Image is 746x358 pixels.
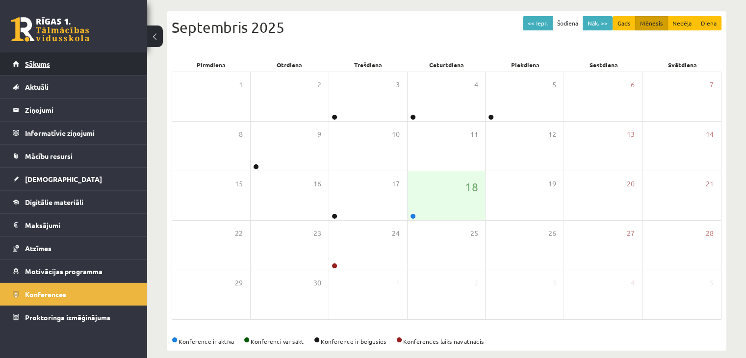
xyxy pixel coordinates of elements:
div: Konference ir aktīva Konferenci var sākt Konference ir beigusies Konferences laiks nav atnācis [172,337,721,346]
div: Pirmdiena [172,58,250,72]
a: Motivācijas programma [13,260,135,282]
span: 27 [627,228,635,239]
span: 25 [470,228,478,239]
legend: Informatīvie ziņojumi [25,122,135,144]
span: 29 [235,278,243,288]
span: 11 [470,129,478,140]
div: Trešdiena [329,58,407,72]
a: Rīgas 1. Tālmācības vidusskola [11,17,89,42]
button: Gads [613,16,636,30]
span: 13 [627,129,635,140]
button: << Iepr. [523,16,553,30]
span: 2 [474,278,478,288]
button: Nedēļa [668,16,696,30]
div: Septembris 2025 [172,16,721,38]
a: [DEMOGRAPHIC_DATA] [13,168,135,190]
button: Mēnesis [635,16,668,30]
span: 18 [465,179,478,195]
a: Konferences [13,283,135,306]
span: 7 [710,79,714,90]
span: 24 [392,228,400,239]
span: 6 [631,79,635,90]
span: Atzīmes [25,244,51,253]
span: 4 [474,79,478,90]
span: 17 [392,179,400,189]
span: 5 [710,278,714,288]
span: 20 [627,179,635,189]
div: Ceturtdiena [407,58,486,72]
div: Svētdiena [643,58,721,72]
button: Šodiena [552,16,583,30]
span: 22 [235,228,243,239]
span: 15 [235,179,243,189]
button: Nāk. >> [583,16,613,30]
span: Proktoringa izmēģinājums [25,313,110,322]
span: 3 [396,79,400,90]
a: Aktuāli [13,76,135,98]
a: Atzīmes [13,237,135,259]
span: 1 [239,79,243,90]
span: 1 [396,278,400,288]
span: 5 [552,79,556,90]
a: Maksājumi [13,214,135,236]
button: Diena [696,16,721,30]
a: Sākums [13,52,135,75]
div: Otrdiena [250,58,329,72]
span: 3 [552,278,556,288]
span: Sākums [25,59,50,68]
span: Konferences [25,290,66,299]
span: 19 [548,179,556,189]
legend: Maksājumi [25,214,135,236]
a: Digitālie materiāli [13,191,135,213]
span: 26 [548,228,556,239]
a: Mācību resursi [13,145,135,167]
span: 9 [317,129,321,140]
span: 12 [548,129,556,140]
a: Ziņojumi [13,99,135,121]
span: Motivācijas programma [25,267,103,276]
span: 21 [706,179,714,189]
a: Proktoringa izmēģinājums [13,306,135,329]
a: Informatīvie ziņojumi [13,122,135,144]
span: Aktuāli [25,82,49,91]
span: 30 [313,278,321,288]
div: Piekdiena [486,58,565,72]
span: Digitālie materiāli [25,198,83,206]
span: 23 [313,228,321,239]
div: Sestdiena [565,58,643,72]
span: 14 [706,129,714,140]
span: 2 [317,79,321,90]
span: [DEMOGRAPHIC_DATA] [25,175,102,183]
span: 10 [392,129,400,140]
span: Mācību resursi [25,152,73,160]
span: 28 [706,228,714,239]
span: 16 [313,179,321,189]
span: 4 [631,278,635,288]
span: 8 [239,129,243,140]
legend: Ziņojumi [25,99,135,121]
